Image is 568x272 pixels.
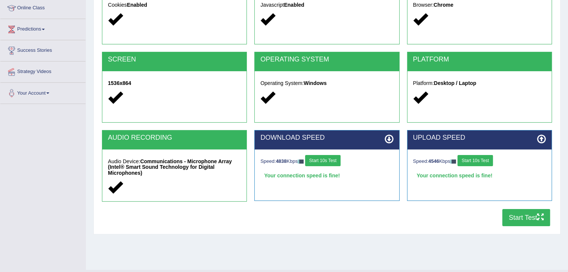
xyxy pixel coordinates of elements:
[434,80,477,86] strong: Desktop / Laptop
[260,56,393,63] h2: OPERATING SYSTEM
[260,2,393,8] h5: Javascript
[108,159,241,176] h5: Audio Device:
[413,155,546,168] div: Speed: Kbps
[413,134,546,142] h2: UPLOAD SPEED
[260,155,393,168] div: Speed: Kbps
[108,56,241,63] h2: SCREEN
[108,80,131,86] strong: 1536x864
[298,159,304,164] img: ajax-loader-fb-connection.gif
[305,155,341,166] button: Start 10s Test
[260,80,393,86] h5: Operating System:
[457,155,493,166] button: Start 10s Test
[127,2,147,8] strong: Enabled
[0,83,86,101] a: Your Account
[434,2,453,8] strong: Chrome
[108,2,241,8] h5: Cookies
[413,170,546,181] div: Your connection speed is fine!
[0,19,86,38] a: Predictions
[0,61,86,80] a: Strategy Videos
[502,209,550,226] button: Start Test
[304,80,326,86] strong: Windows
[450,159,456,164] img: ajax-loader-fb-connection.gif
[260,170,393,181] div: Your connection speed is fine!
[108,158,232,176] strong: Communications - Microphone Array (Intel® Smart Sound Technology for Digital Microphones)
[276,158,287,164] strong: 4838
[413,80,546,86] h5: Platform:
[413,2,546,8] h5: Browser:
[428,158,439,164] strong: 4546
[413,56,546,63] h2: PLATFORM
[0,40,86,59] a: Success Stories
[260,134,393,142] h2: DOWNLOAD SPEED
[108,134,241,142] h2: AUDIO RECORDING
[284,2,304,8] strong: Enabled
